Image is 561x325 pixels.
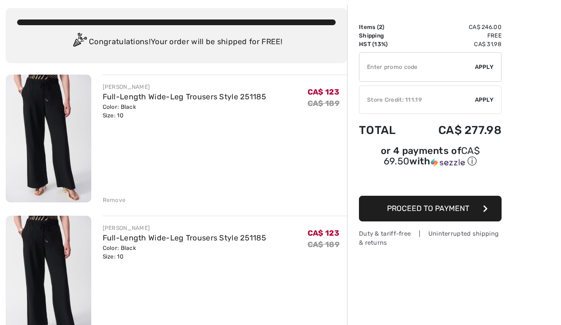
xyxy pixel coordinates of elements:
[103,92,267,101] a: Full-Length Wide-Leg Trousers Style 251185
[411,40,502,48] td: CA$ 31.98
[70,33,89,52] img: Congratulation2.svg
[475,63,494,71] span: Apply
[359,96,475,104] div: Store Credit: 111.19
[6,75,91,202] img: Full-Length Wide-Leg Trousers Style 251185
[359,53,475,81] input: Promo code
[411,114,502,146] td: CA$ 277.98
[359,196,502,221] button: Proceed to Payment
[359,114,411,146] td: Total
[308,229,339,238] span: CA$ 123
[17,33,336,52] div: Congratulations! Your order will be shipped for FREE!
[103,196,126,204] div: Remove
[359,31,411,40] td: Shipping
[379,24,382,30] span: 2
[411,23,502,31] td: CA$ 246.00
[359,229,502,247] div: Duty & tariff-free | Uninterrupted shipping & returns
[411,31,502,40] td: Free
[359,23,411,31] td: Items ( )
[103,224,267,232] div: [PERSON_NAME]
[308,87,339,96] span: CA$ 123
[359,146,502,168] div: or 4 payments of with
[103,103,267,120] div: Color: Black Size: 10
[359,171,502,192] iframe: PayPal-paypal
[431,158,465,167] img: Sezzle
[103,83,267,91] div: [PERSON_NAME]
[359,146,502,171] div: or 4 payments ofCA$ 69.50withSezzle Click to learn more about Sezzle
[359,40,411,48] td: HST (13%)
[308,99,339,108] s: CA$ 189
[387,204,469,213] span: Proceed to Payment
[103,233,267,242] a: Full-Length Wide-Leg Trousers Style 251185
[384,145,480,167] span: CA$ 69.50
[103,244,267,261] div: Color: Black Size: 10
[475,96,494,104] span: Apply
[308,240,339,249] s: CA$ 189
